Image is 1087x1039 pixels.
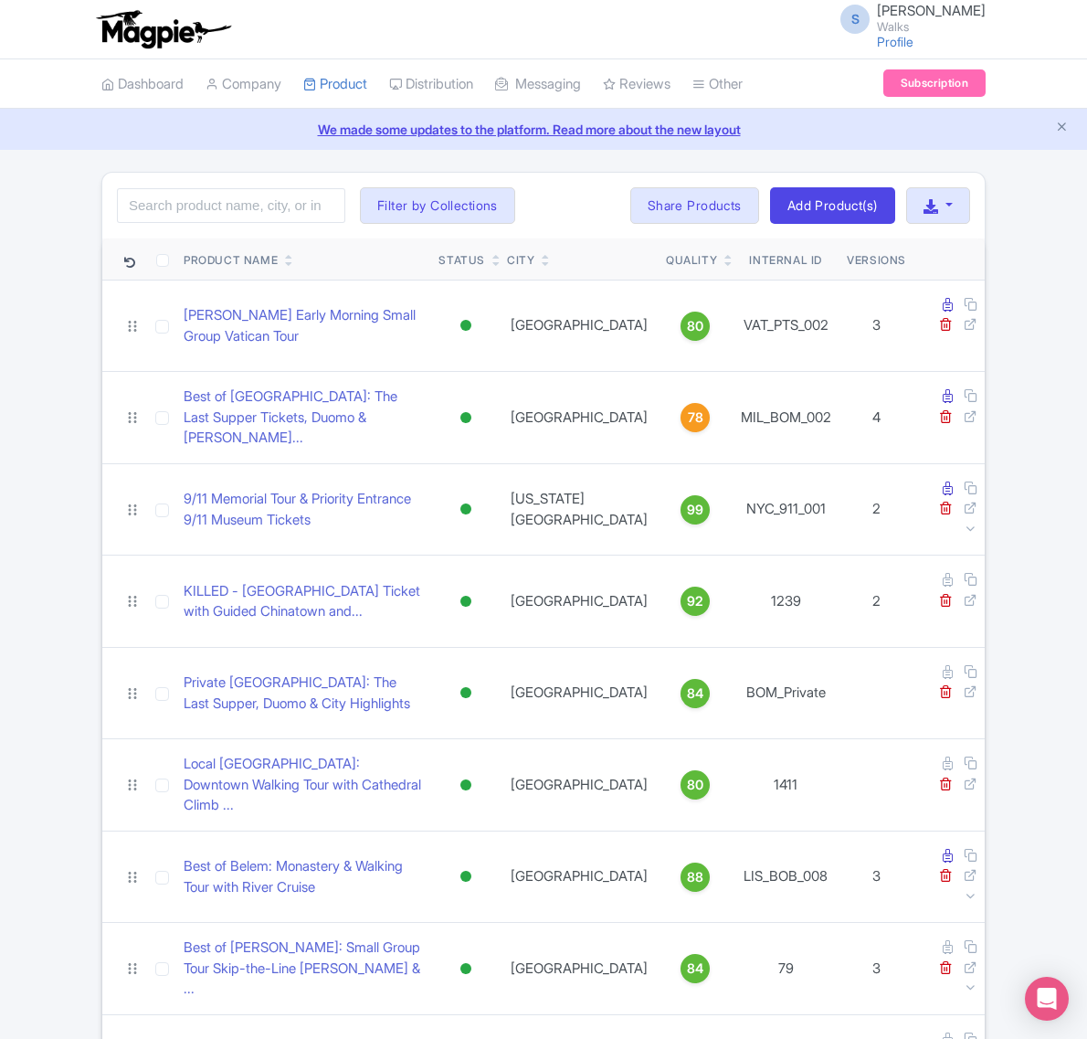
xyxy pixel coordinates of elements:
div: Active [457,313,475,339]
button: Filter by Collections [360,187,515,224]
td: VAT_PTS_002 [732,280,839,372]
span: 88 [687,867,703,887]
span: 3 [872,316,881,334]
td: 1239 [732,556,839,648]
td: [GEOGRAPHIC_DATA] [500,556,659,648]
td: BOM_Private [732,647,839,739]
span: 84 [687,959,703,979]
a: Profile [877,34,913,49]
a: Company [206,59,281,110]
div: Active [457,956,475,982]
div: Active [457,496,475,523]
a: Private [GEOGRAPHIC_DATA]: The Last Supper, Duomo & City Highlights [184,673,424,714]
div: Active [457,405,475,431]
div: Open Intercom Messenger [1025,977,1069,1021]
th: Versions [839,239,913,281]
a: 99 [666,495,724,525]
a: Add Product(s) [770,187,895,224]
td: [GEOGRAPHIC_DATA] [500,831,659,923]
a: Local [GEOGRAPHIC_DATA]: Downtown Walking Tour with Cathedral Climb ... [184,754,424,816]
a: 9/11 Memorial Tour & Priority Entrance 9/11 Museum Tickets [184,489,424,530]
a: Subscription [883,69,986,97]
a: 84 [666,954,724,983]
div: City [507,252,534,269]
span: 80 [687,775,703,795]
a: Best of [PERSON_NAME]: Small Group Tour Skip-the-Line [PERSON_NAME] & ... [184,938,424,1000]
td: [GEOGRAPHIC_DATA] [500,372,659,464]
span: 92 [687,591,703,611]
span: 2 [872,592,881,610]
span: 84 [687,684,703,704]
th: Internal ID [732,239,839,281]
a: 78 [666,403,724,432]
span: 99 [687,500,703,520]
a: Share Products [630,187,759,224]
td: [GEOGRAPHIC_DATA] [500,280,659,372]
td: 79 [732,923,839,1015]
a: [PERSON_NAME] Early Morning Small Group Vatican Tour [184,305,424,346]
a: 80 [666,770,724,800]
a: 92 [666,587,724,616]
a: Best of Belem: Monastery & Walking Tour with River Cruise [184,856,424,897]
a: Dashboard [101,59,184,110]
span: 2 [872,500,881,517]
td: 1411 [732,739,839,832]
a: Messaging [495,59,581,110]
button: Close announcement [1055,118,1069,139]
td: [US_STATE][GEOGRAPHIC_DATA] [500,463,659,556]
a: 84 [666,679,724,708]
input: Search product name, city, or interal id [117,188,345,223]
a: Best of [GEOGRAPHIC_DATA]: The Last Supper Tickets, Duomo & [PERSON_NAME]... [184,387,424,449]
a: Product [303,59,367,110]
div: Active [457,588,475,615]
small: Walks [877,21,986,33]
span: 3 [872,959,881,977]
a: 80 [666,312,724,341]
a: 88 [666,863,724,892]
td: [GEOGRAPHIC_DATA] [500,923,659,1015]
span: 80 [687,316,703,336]
div: Active [457,772,475,799]
div: Status [438,252,485,269]
a: Distribution [389,59,473,110]
div: Active [457,680,475,706]
div: Product Name [184,252,278,269]
img: logo-ab69f6fb50320c5b225c76a69d11143b.png [92,9,234,49]
span: 3 [872,867,881,885]
span: S [840,5,870,34]
td: [GEOGRAPHIC_DATA] [500,739,659,832]
a: We made some updates to the platform. Read more about the new layout [11,120,1076,139]
td: LIS_BOB_008 [732,831,839,923]
td: [GEOGRAPHIC_DATA] [500,647,659,739]
span: 78 [688,408,703,428]
span: [PERSON_NAME] [877,2,986,19]
div: Quality [666,252,717,269]
a: S [PERSON_NAME] Walks [829,4,986,33]
span: 4 [872,408,881,426]
a: KILLED - [GEOGRAPHIC_DATA] Ticket with Guided Chinatown and... [184,581,424,622]
a: Reviews [603,59,670,110]
td: NYC_911_001 [732,463,839,556]
td: MIL_BOM_002 [732,372,839,464]
div: Active [457,864,475,890]
a: Other [692,59,743,110]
